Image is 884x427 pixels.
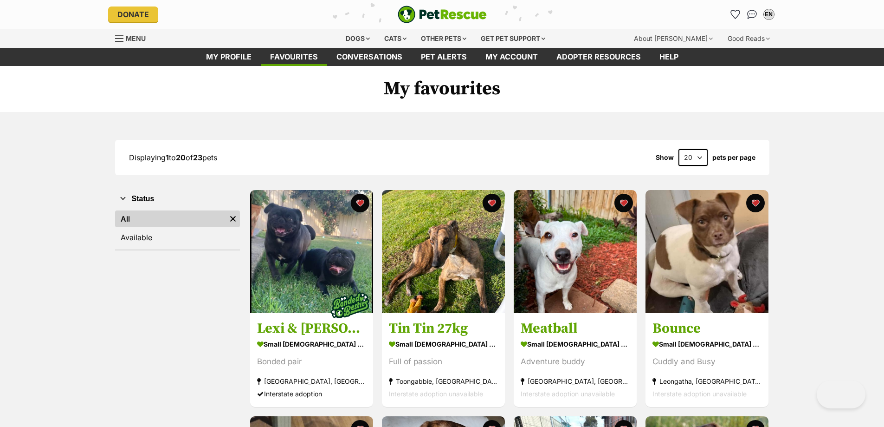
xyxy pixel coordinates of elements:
div: small [DEMOGRAPHIC_DATA] Dog [652,338,761,351]
span: Interstate adoption unavailable [521,390,615,398]
div: Dogs [339,29,376,48]
h3: Bounce [652,320,761,338]
span: Menu [126,34,146,42]
a: Bounce small [DEMOGRAPHIC_DATA] Dog Cuddly and Busy Leongatha, [GEOGRAPHIC_DATA] Interstate adopt... [645,313,768,407]
a: Favourites [728,7,743,22]
strong: 20 [176,153,186,162]
button: favourite [746,194,765,212]
span: Interstate adoption unavailable [652,390,747,398]
a: Adopter resources [547,48,650,66]
img: bonded besties [327,282,373,329]
div: Cats [378,29,413,48]
button: favourite [614,194,633,212]
a: My account [476,48,547,66]
h3: Tin Tin 27kg [389,320,498,338]
button: My account [761,7,776,22]
div: EN [764,10,774,19]
span: Displaying to of pets [129,153,217,162]
div: Adventure buddy [521,356,630,368]
img: Tin Tin 27kg [382,190,505,313]
div: Full of passion [389,356,498,368]
a: Menu [115,29,152,46]
div: Leongatha, [GEOGRAPHIC_DATA] [652,375,761,388]
div: small [DEMOGRAPHIC_DATA] Dog [521,338,630,351]
strong: 1 [166,153,169,162]
strong: 23 [193,153,202,162]
a: Meatball small [DEMOGRAPHIC_DATA] Dog Adventure buddy [GEOGRAPHIC_DATA], [GEOGRAPHIC_DATA] Inters... [514,313,637,407]
a: Tin Tin 27kg small [DEMOGRAPHIC_DATA] Dog Full of passion Toongabbie, [GEOGRAPHIC_DATA] Interstat... [382,313,505,407]
div: small [DEMOGRAPHIC_DATA] Dog [389,338,498,351]
h3: Meatball [521,320,630,338]
img: chat-41dd97257d64d25036548639549fe6c8038ab92f7586957e7f3b1b290dea8141.svg [747,10,757,19]
ul: Account quick links [728,7,776,22]
button: favourite [483,194,501,212]
a: Donate [108,7,158,22]
div: Get pet support [474,29,552,48]
span: Interstate adoption unavailable [389,390,483,398]
div: About [PERSON_NAME] [627,29,719,48]
div: Cuddly and Busy [652,356,761,368]
img: Lexi & Jay Jay [250,190,373,313]
a: Pet alerts [412,48,476,66]
div: Toongabbie, [GEOGRAPHIC_DATA] [389,375,498,388]
a: Available [115,229,240,246]
a: Lexi & [PERSON_NAME] small [DEMOGRAPHIC_DATA] Dog Bonded pair [GEOGRAPHIC_DATA], [GEOGRAPHIC_DATA... [250,313,373,407]
iframe: Help Scout Beacon - Open [817,381,865,408]
a: Help [650,48,688,66]
div: [GEOGRAPHIC_DATA], [GEOGRAPHIC_DATA] [521,375,630,388]
button: favourite [351,194,369,212]
label: pets per page [712,154,755,161]
a: Remove filter [226,210,240,227]
div: small [DEMOGRAPHIC_DATA] Dog [257,338,366,351]
img: logo-e224e6f780fb5917bec1dbf3a21bbac754714ae5b6737aabdf751b685950b380.svg [398,6,487,23]
div: Interstate adoption [257,388,366,401]
a: PetRescue [398,6,487,23]
a: My profile [197,48,261,66]
a: Conversations [745,7,760,22]
a: Favourites [261,48,327,66]
span: Show [656,154,674,161]
img: Meatball [514,190,637,313]
a: All [115,210,226,227]
div: Good Reads [721,29,776,48]
h3: Lexi & [PERSON_NAME] [257,320,366,338]
div: Status [115,209,240,250]
div: [GEOGRAPHIC_DATA], [GEOGRAPHIC_DATA] [257,375,366,388]
img: Bounce [645,190,768,313]
button: Status [115,193,240,205]
div: Bonded pair [257,356,366,368]
a: conversations [327,48,412,66]
div: Other pets [414,29,473,48]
